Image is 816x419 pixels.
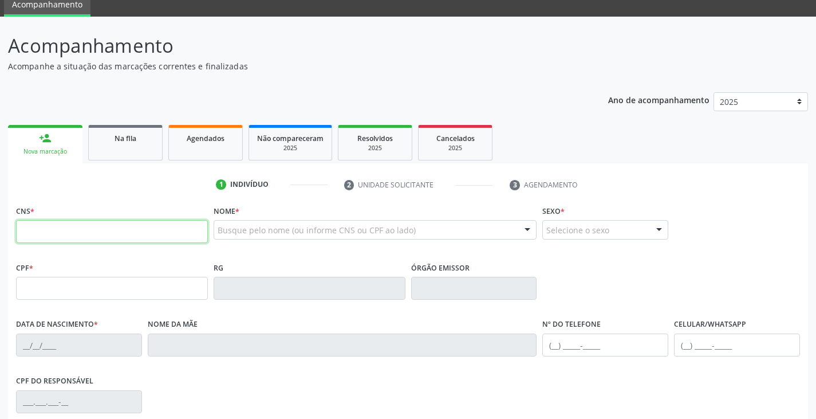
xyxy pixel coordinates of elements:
label: Nº do Telefone [542,316,601,334]
p: Ano de acompanhamento [608,92,709,107]
span: Agendados [187,134,224,143]
label: Data de nascimento [16,316,98,334]
p: Acompanhe a situação das marcações correntes e finalizadas [8,60,568,72]
p: Acompanhamento [8,32,568,60]
input: __/__/____ [16,334,142,357]
input: (__) _____-_____ [542,334,668,357]
input: (__) _____-_____ [674,334,800,357]
div: 2025 [346,144,404,152]
span: Não compareceram [257,134,324,143]
div: 2025 [427,144,484,152]
label: Nome da mãe [148,316,198,334]
label: CPF [16,259,33,277]
div: Indivíduo [230,179,269,190]
label: RG [214,259,223,277]
span: Resolvidos [357,134,393,143]
div: person_add [39,132,52,144]
input: ___.___.___-__ [16,390,142,413]
div: 1 [216,179,226,190]
label: Nome [214,202,239,220]
label: CNS [16,202,34,220]
label: Órgão emissor [411,259,470,277]
div: Nova marcação [16,147,74,156]
span: Busque pelo nome (ou informe CNS ou CPF ao lado) [218,224,416,236]
span: Cancelados [436,134,475,143]
label: Celular/WhatsApp [674,316,746,334]
label: CPF do responsável [16,373,93,390]
div: 2025 [257,144,324,152]
span: Selecione o sexo [546,224,609,236]
span: Na fila [115,134,136,143]
label: Sexo [542,202,565,220]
